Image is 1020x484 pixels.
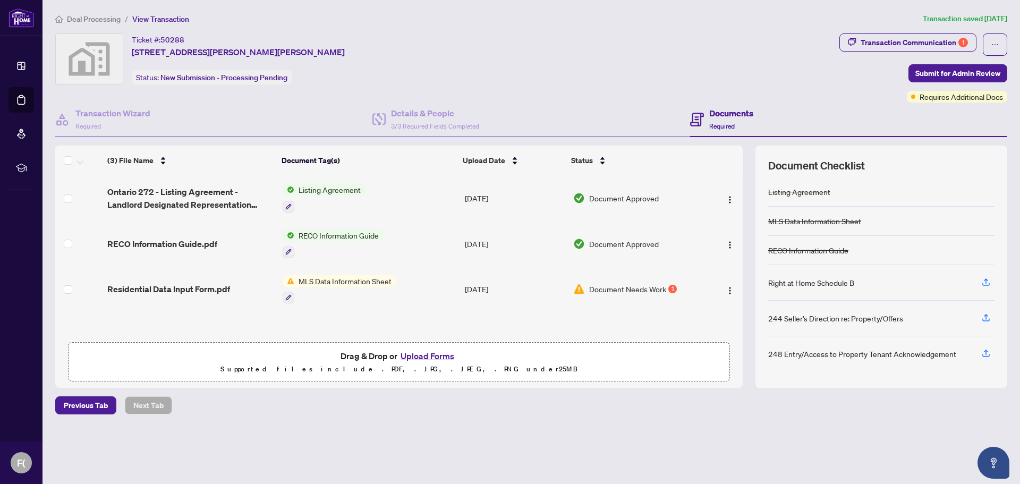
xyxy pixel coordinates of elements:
div: 1 [668,285,677,293]
img: Logo [726,286,734,295]
article: Transaction saved [DATE] [923,13,1007,25]
h4: Documents [709,107,753,120]
img: Status Icon [283,184,294,196]
span: Document Checklist [768,158,865,173]
span: Requires Additional Docs [920,91,1003,103]
td: [DATE] [461,175,569,221]
td: [DATE] [461,267,569,312]
span: Document Approved [589,238,659,250]
span: [STREET_ADDRESS][PERSON_NAME][PERSON_NAME] [132,46,345,58]
button: Transaction Communication1 [839,33,976,52]
span: Residential Data Input Form.pdf [107,283,230,295]
th: Upload Date [458,146,566,175]
div: Transaction Communication [861,34,968,51]
span: New Submission - Processing Pending [160,73,287,82]
span: Document Approved [589,192,659,204]
img: Logo [726,241,734,249]
img: Status Icon [283,275,294,287]
img: Document Status [573,283,585,295]
span: Previous Tab [64,397,108,414]
div: Ticket #: [132,33,184,46]
button: Status IconMLS Data Information Sheet [283,275,396,304]
th: (3) File Name [103,146,278,175]
button: Status IconListing Agreement [283,184,365,213]
th: Status [567,146,702,175]
span: home [55,15,63,23]
span: Required [75,122,101,130]
div: Listing Agreement [768,186,830,198]
div: 244 Seller’s Direction re: Property/Offers [768,312,903,324]
span: Deal Processing [67,14,121,24]
h4: Transaction Wizard [75,107,150,120]
span: Document Needs Work [589,283,666,295]
span: Status [571,155,593,166]
div: 1 [958,38,968,47]
span: MLS Data Information Sheet [294,275,396,287]
button: Submit for Admin Review [908,64,1007,82]
img: svg%3e [56,34,123,84]
button: Next Tab [125,396,172,414]
span: ellipsis [991,41,999,48]
span: Listing Agreement [294,184,365,196]
div: 248 Entry/Access to Property Tenant Acknowledgement [768,348,956,360]
h4: Details & People [391,107,479,120]
button: Status IconRECO Information Guide [283,230,383,258]
button: Previous Tab [55,396,116,414]
button: Logo [721,190,738,207]
td: [DATE] [461,221,569,267]
li: / [125,13,128,25]
img: Document Status [573,238,585,250]
span: RECO Information Guide [294,230,383,241]
span: Ontario 272 - Listing Agreement - Landlord Designated Representation Agreement Authority to Offer... [107,185,274,211]
div: Right at Home Schedule B [768,277,854,288]
button: Logo [721,235,738,252]
button: Logo [721,281,738,298]
div: RECO Information Guide [768,244,848,256]
span: View Transaction [132,14,189,24]
span: Drag & Drop or [341,349,457,363]
span: Required [709,122,735,130]
span: RECO Information Guide.pdf [107,237,217,250]
p: Supported files include .PDF, .JPG, .JPEG, .PNG under 25 MB [75,363,723,376]
img: Logo [726,196,734,204]
div: Status: [132,70,292,84]
span: F( [17,455,25,470]
img: logo [8,8,34,28]
span: Upload Date [463,155,505,166]
span: 50288 [160,35,184,45]
img: Document Status [573,192,585,204]
span: Submit for Admin Review [915,65,1000,82]
span: 3/3 Required Fields Completed [391,122,479,130]
button: Upload Forms [397,349,457,363]
span: Drag & Drop orUpload FormsSupported files include .PDF, .JPG, .JPEG, .PNG under25MB [69,343,729,382]
span: (3) File Name [107,155,154,166]
div: MLS Data Information Sheet [768,215,861,227]
th: Document Tag(s) [277,146,458,175]
button: Open asap [977,447,1009,479]
img: Status Icon [283,230,294,241]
